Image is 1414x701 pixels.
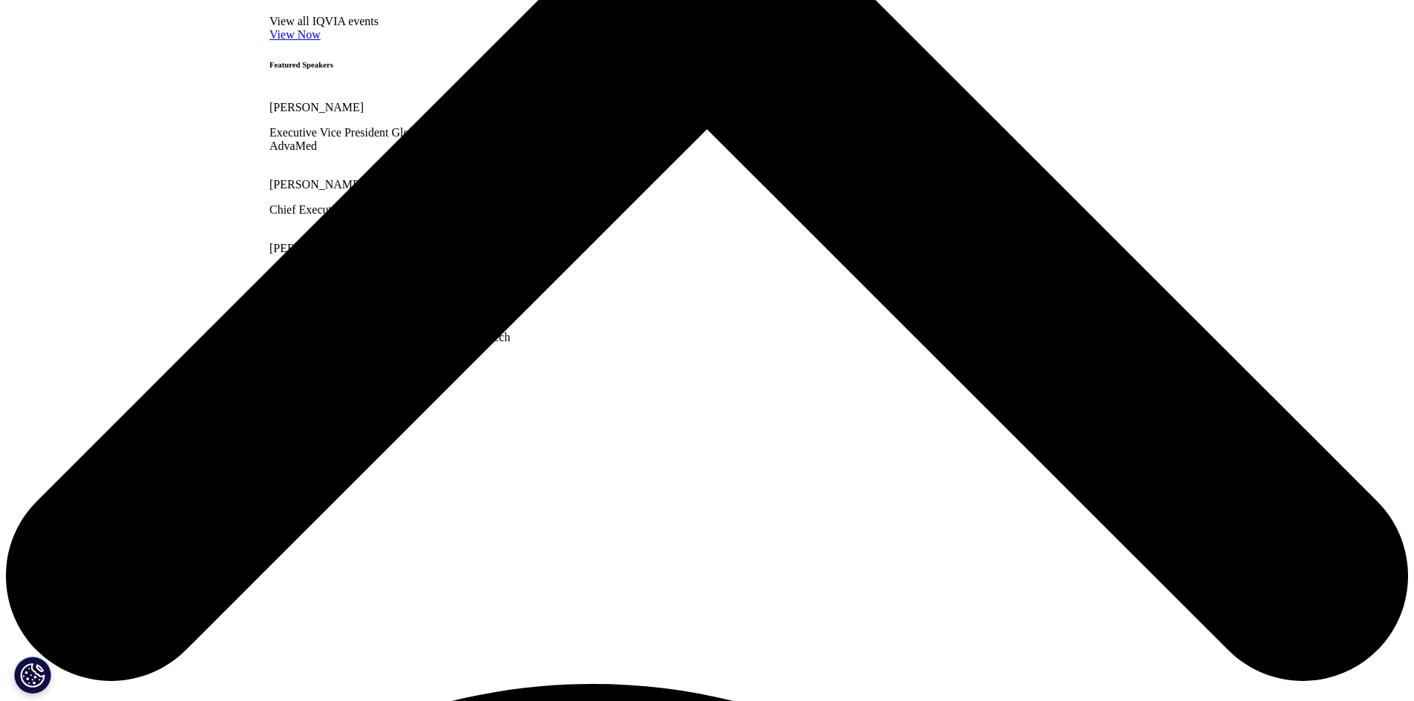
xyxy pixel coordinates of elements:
p: Chief Executive Officer, MedTech Europe [269,203,556,217]
p: President & CEO, Medtech Canada [269,267,556,280]
div: View all IQVIA events [269,15,556,28]
button: Cookies Settings [14,656,51,694]
div: [PERSON_NAME] [269,306,556,319]
a: View Now [269,28,321,41]
div: [PERSON_NAME] [269,101,556,114]
p: Executive Vice President Global, Strategy and Analysis, AdvaMed [269,126,556,153]
h6: Featured Speakers [269,60,556,69]
div: [PERSON_NAME] [269,178,556,191]
p: Director, Business Development, IQVIA MedTech [269,331,556,344]
div: [PERSON_NAME] [269,242,556,255]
